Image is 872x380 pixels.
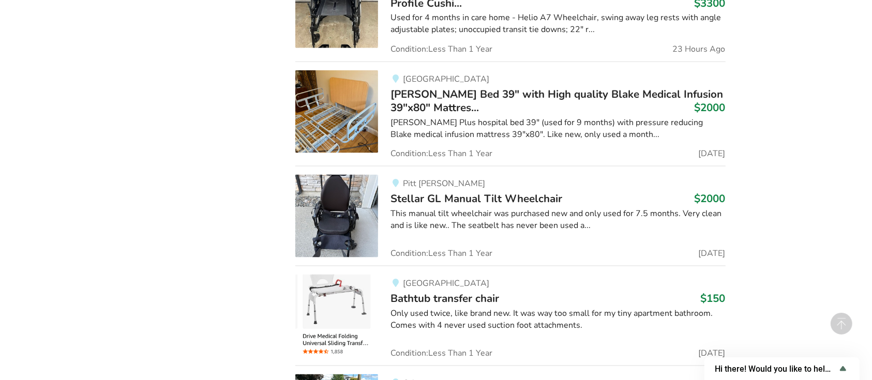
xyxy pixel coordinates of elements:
[390,117,725,141] div: [PERSON_NAME] Plus hospital bed 39" (used for 9 months) with pressure reducing Blake medical infu...
[295,175,378,257] img: mobility-stellar gl manual tilt wheelchair
[695,101,726,114] h3: $2000
[390,349,492,357] span: Condition: Less Than 1 Year
[403,73,489,85] span: [GEOGRAPHIC_DATA]
[403,178,485,189] span: Pitt [PERSON_NAME]
[673,45,726,53] span: 23 Hours Ago
[695,192,726,205] h3: $2000
[390,249,492,257] span: Condition: Less Than 1 Year
[715,364,837,374] span: Hi there! Would you like to help us improve AssistList?
[390,12,725,36] div: Used for 4 months in care home - Helio A7 Wheelchair, swing away leg rests with angle adjustable ...
[390,149,492,158] span: Condition: Less Than 1 Year
[295,275,378,357] img: transfer aids-bathtub transfer chair
[295,62,725,166] a: bedroom equipment-trost bed 39" with high quality blake medical infusion 39"x80" mattress. used f...
[295,166,725,266] a: mobility-stellar gl manual tilt wheelchairPitt [PERSON_NAME]Stellar GL Manual Tilt Wheelchair$200...
[390,45,492,53] span: Condition: Less Than 1 Year
[699,149,726,158] span: [DATE]
[390,308,725,331] div: Only used twice, like brand new. It was way too small for my tiny apartment bathroom. Comes with ...
[403,278,489,289] span: [GEOGRAPHIC_DATA]
[699,249,726,257] span: [DATE]
[701,292,726,305] h3: $150
[390,208,725,232] div: This manual tilt wheelchair was purchased new and only used for 7.5 months. Very clean and is lik...
[390,191,562,206] span: Stellar GL Manual Tilt Wheelchair
[390,87,723,115] span: [PERSON_NAME] Bed 39" with High quality Blake Medical Infusion 39"x80" Mattres...
[699,349,726,357] span: [DATE]
[295,266,725,366] a: transfer aids-bathtub transfer chair[GEOGRAPHIC_DATA]Bathtub transfer chair$150Only used twice, l...
[715,362,849,375] button: Show survey - Hi there! Would you like to help us improve AssistList?
[390,291,499,306] span: Bathtub transfer chair
[295,70,378,153] img: bedroom equipment-trost bed 39" with high quality blake medical infusion 39"x80" mattress. used f...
